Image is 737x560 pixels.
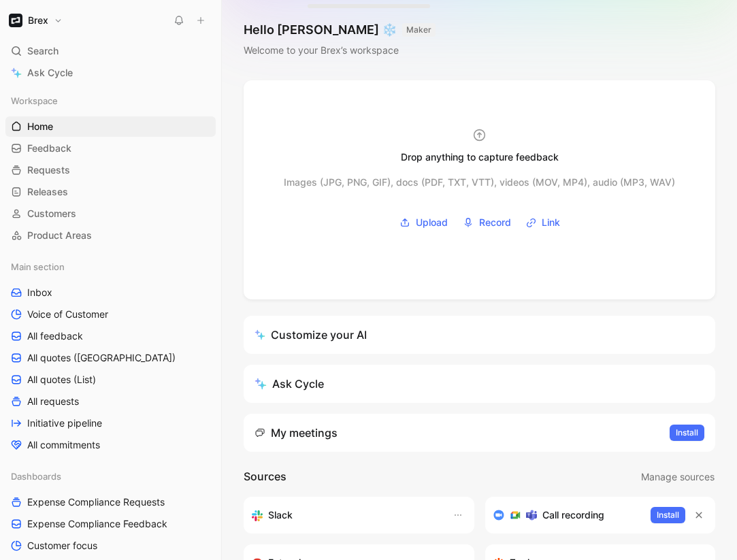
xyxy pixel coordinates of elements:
div: Main section [5,257,216,277]
button: Link [521,212,565,233]
a: All feedback [5,326,216,346]
span: Initiative pipeline [27,416,102,430]
span: All quotes ([GEOGRAPHIC_DATA]) [27,351,176,365]
span: Search [27,43,59,59]
div: Ask Cycle [255,376,324,392]
span: Workspace [11,94,58,108]
button: Record [458,212,516,233]
span: Voice of Customer [27,308,108,321]
span: All quotes (List) [27,373,96,386]
button: Ask Cycle [244,365,715,403]
div: Main sectionInboxVoice of CustomerAll feedbackAll quotes ([GEOGRAPHIC_DATA])All quotes (List)All ... [5,257,216,455]
a: Expense Compliance Feedback [5,514,216,534]
h2: Sources [244,468,286,486]
span: Dashboards [11,470,61,483]
span: All commitments [27,438,100,452]
span: Feedback [27,142,71,155]
button: Install [651,507,685,523]
span: Inbox [27,286,52,299]
span: All requests [27,395,79,408]
span: Expense Compliance Feedback [27,517,167,531]
a: Requests [5,160,216,180]
a: Product Areas [5,225,216,246]
div: Sync your customers, send feedback and get updates in Slack [252,507,439,523]
span: Manage sources [641,469,715,485]
a: Feedback [5,138,216,159]
a: All requests [5,391,216,412]
div: Workspace [5,90,216,111]
button: MAKER [402,23,436,37]
span: Upload [416,214,448,231]
span: Main section [11,260,65,274]
a: Releases [5,182,216,202]
span: Customers [27,207,76,220]
a: Voice of Customer [5,304,216,325]
span: Expense Compliance Requests [27,495,165,509]
span: Record [479,214,511,231]
span: Install [657,508,679,522]
h1: Brex [28,14,48,27]
button: Install [670,425,704,441]
a: All commitments [5,435,216,455]
button: Upload [395,212,453,233]
span: Install [676,426,698,440]
span: Home [27,120,53,133]
a: Ask Cycle [5,63,216,83]
a: All quotes ([GEOGRAPHIC_DATA]) [5,348,216,368]
a: Customize your AI [244,316,715,354]
span: Link [542,214,560,231]
div: Search [5,41,216,61]
a: Home [5,116,216,137]
div: My meetings [255,425,338,441]
span: Requests [27,163,70,177]
span: Ask Cycle [27,65,73,81]
div: Customize your AI [255,327,367,343]
button: Manage sources [640,468,715,486]
span: Product Areas [27,229,92,242]
div: Record & transcribe meetings from Zoom, Meet & Teams. [493,507,640,523]
a: Customer focus [5,536,216,556]
img: Brex [9,14,22,27]
h3: Slack [268,507,293,523]
div: Images (JPG, PNG, GIF), docs (PDF, TXT, VTT), videos (MOV, MP4), audio (MP3, WAV) [284,174,675,191]
div: Welcome to your Brex’s workspace [244,42,436,59]
a: Customers [5,203,216,224]
a: All quotes (List) [5,369,216,390]
span: All feedback [27,329,83,343]
span: Customer focus [27,539,97,553]
a: Initiative pipeline [5,413,216,433]
div: Drop anything to capture feedback [401,149,559,165]
div: Dashboards [5,466,216,487]
a: Inbox [5,282,216,303]
button: BrexBrex [5,11,66,30]
span: Releases [27,185,68,199]
h3: Call recording [542,507,604,523]
h1: Hello [PERSON_NAME] ❄️ [244,22,436,38]
a: Expense Compliance Requests [5,492,216,512]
